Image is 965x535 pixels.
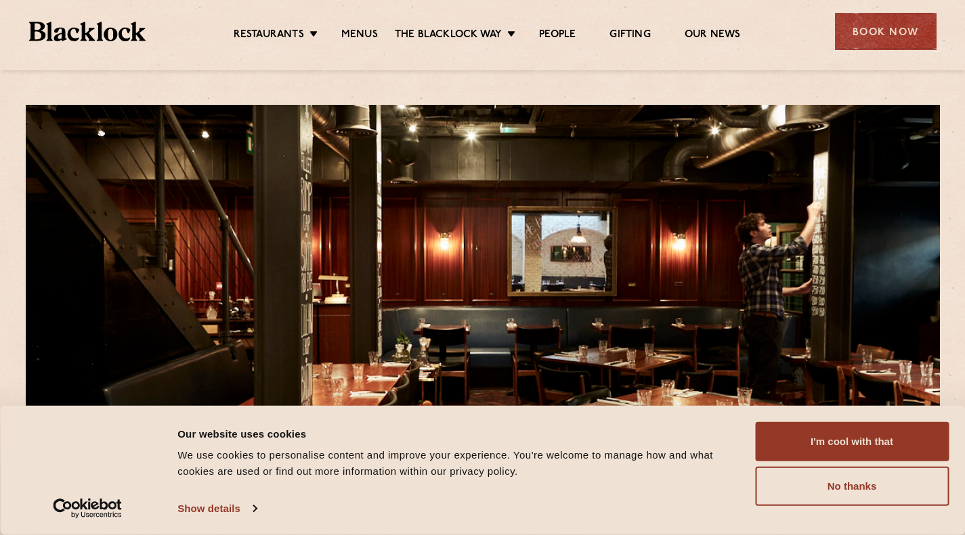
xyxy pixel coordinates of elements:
a: Restaurants [234,28,304,42]
div: Book Now [835,13,937,50]
a: People [539,28,576,42]
div: We use cookies to personalise content and improve your experience. You're welcome to manage how a... [177,447,739,480]
a: Menus [341,28,378,42]
img: BL_Textured_Logo-footer-cropped.svg [29,22,146,41]
button: No thanks [755,467,949,506]
a: Usercentrics Cookiebot - opens in a new window [28,498,147,519]
a: Gifting [609,28,650,42]
button: I'm cool with that [755,422,949,461]
a: Our News [685,28,741,42]
div: Our website uses cookies [177,425,739,442]
a: Show details [177,498,256,519]
a: The Blacklock Way [395,28,502,42]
